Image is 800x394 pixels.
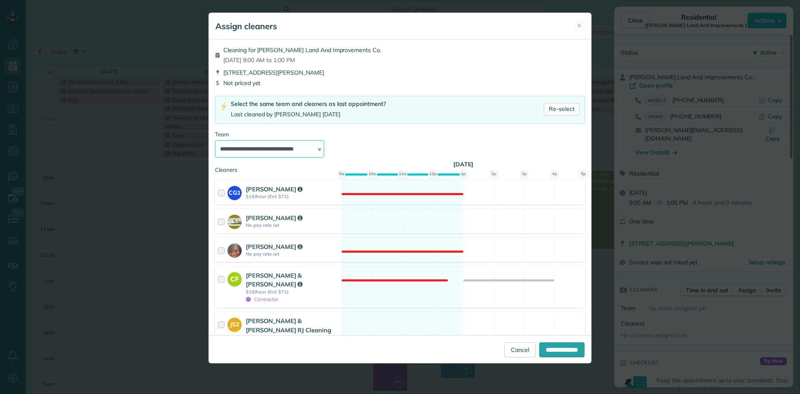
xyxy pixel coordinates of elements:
strong: [PERSON_NAME] [246,185,302,193]
span: Cleaning for [PERSON_NAME] Land And Improvements Co. [223,46,381,54]
strong: $18/hour (Est: $72) [246,193,339,199]
strong: $18/hour (Est: $72) [246,289,339,295]
span: Contractor [246,296,278,302]
div: [STREET_ADDRESS][PERSON_NAME] [215,68,585,77]
div: Not priced yet [215,79,585,87]
div: Last cleaned by [PERSON_NAME] [DATE] [231,110,386,119]
span: [DATE] 9:00 AM to 1:00 PM [223,56,381,64]
strong: No pay rate set [246,251,339,257]
h5: Assign cleaners [215,20,277,32]
strong: [PERSON_NAME] & [PERSON_NAME] RJ Cleaning Services [246,317,331,343]
span: ✕ [577,22,582,30]
strong: [PERSON_NAME] & [PERSON_NAME] [246,271,302,288]
strong: No pay rate set [246,222,339,228]
div: Team [215,130,585,138]
strong: CG1 [227,186,242,197]
a: Re-select [544,103,580,115]
a: Cancel [504,342,536,357]
strong: JS2 [227,318,242,329]
div: Cleaners [215,166,585,168]
strong: CF [227,272,242,284]
strong: [PERSON_NAME] [246,243,302,251]
img: lightning-bolt-icon-94e5364df696ac2de96d3a42b8a9ff6ba979493684c50e6bbbcda72601fa0d29.png [220,102,227,111]
div: Select the same team and cleaners as last appointment? [231,100,386,108]
strong: [PERSON_NAME] [246,214,302,222]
